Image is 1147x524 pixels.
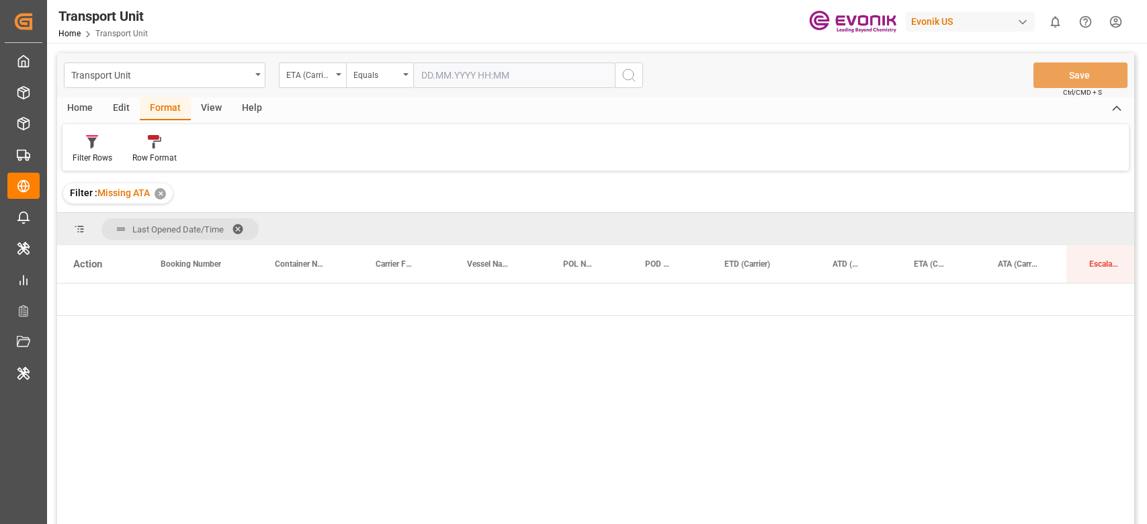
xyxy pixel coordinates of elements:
button: open menu [279,62,346,88]
div: View [191,97,232,120]
span: POD Name [645,259,673,269]
button: Help Center [1070,7,1101,37]
span: Filter : [70,187,97,198]
span: Ctrl/CMD + S [1063,87,1102,97]
span: ATD (Carrier) [833,259,863,269]
div: Evonik US [906,12,1035,32]
img: Evonik-brand-mark-Deep-Purple-RGB.jpeg_1700498283.jpeg [809,10,896,34]
div: Action [73,258,102,270]
span: Vessel Name [467,259,512,269]
div: Transport Unit [71,66,251,83]
div: Home [57,97,103,120]
span: ATA (Carrier) [998,259,1038,269]
div: Transport Unit [58,6,148,26]
span: Missing ATA [97,187,150,198]
a: Home [58,29,81,38]
div: Help [232,97,272,120]
span: Booking Number [161,259,221,269]
span: Container Number [275,259,325,269]
div: ✕ [155,188,166,200]
button: show 0 new notifications [1040,7,1070,37]
div: Format [140,97,191,120]
button: search button [615,62,643,88]
span: Escalation Status [1089,259,1119,269]
input: DD.MM.YYYY HH:MM [413,62,615,88]
span: POL Name [563,259,594,269]
span: ETA (Carrier) [914,259,947,269]
div: Equals [353,66,399,81]
button: Evonik US [906,9,1040,34]
div: Filter Rows [73,152,112,164]
span: Last Opened Date/Time [132,224,224,234]
button: Save [1033,62,1128,88]
div: ETA (Carrier) [286,66,332,81]
button: open menu [346,62,413,88]
div: Row Format [132,152,177,164]
span: ETD (Carrier) [724,259,770,269]
button: open menu [64,62,265,88]
span: Carrier Full Name [376,259,416,269]
div: Edit [103,97,140,120]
